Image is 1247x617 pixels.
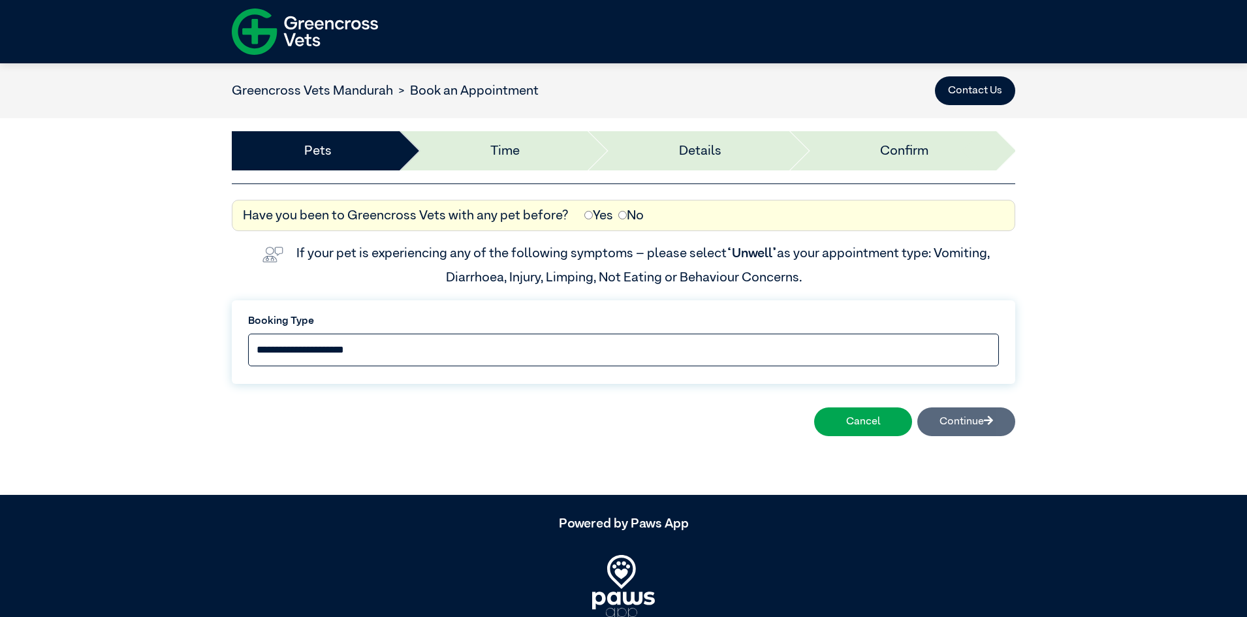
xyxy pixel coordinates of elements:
img: vet [257,242,289,268]
label: No [618,206,644,225]
label: Yes [584,206,613,225]
button: Cancel [814,407,912,436]
a: Pets [304,141,332,161]
nav: breadcrumb [232,81,539,101]
img: f-logo [232,3,378,60]
label: If your pet is experiencing any of the following symptoms – please select as your appointment typ... [296,247,992,283]
label: Have you been to Greencross Vets with any pet before? [243,206,569,225]
button: Contact Us [935,76,1015,105]
input: Yes [584,211,593,219]
a: Greencross Vets Mandurah [232,84,393,97]
label: Booking Type [248,313,999,329]
span: “Unwell” [727,247,777,260]
li: Book an Appointment [393,81,539,101]
input: No [618,211,627,219]
h5: Powered by Paws App [232,516,1015,531]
